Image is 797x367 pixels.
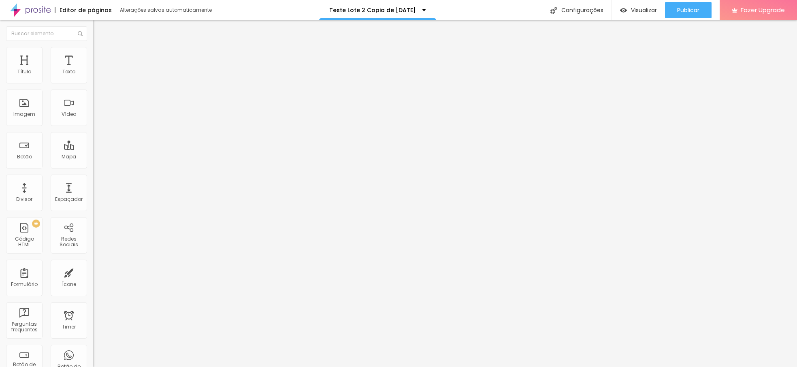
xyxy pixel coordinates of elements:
[78,31,83,36] img: Icone
[53,236,85,248] div: Redes Sociais
[677,7,699,13] span: Publicar
[11,282,38,287] div: Formulário
[55,7,112,13] div: Editor de páginas
[55,196,83,202] div: Espaçador
[120,8,213,13] div: Alterações salvas automaticamente
[17,154,32,160] div: Botão
[6,26,87,41] input: Buscar elemento
[612,2,665,18] button: Visualizar
[631,7,657,13] span: Visualizar
[8,236,40,248] div: Código HTML
[550,7,557,14] img: Icone
[17,69,31,75] div: Título
[62,324,76,330] div: Timer
[62,154,76,160] div: Mapa
[16,196,32,202] div: Divisor
[13,111,35,117] div: Imagem
[620,7,627,14] img: view-1.svg
[93,20,797,367] iframe: Editor
[62,69,75,75] div: Texto
[8,321,40,333] div: Perguntas frequentes
[329,7,416,13] p: Teste Lote 2 Copia de [DATE]
[741,6,785,13] span: Fazer Upgrade
[62,111,76,117] div: Vídeo
[62,282,76,287] div: Ícone
[665,2,712,18] button: Publicar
